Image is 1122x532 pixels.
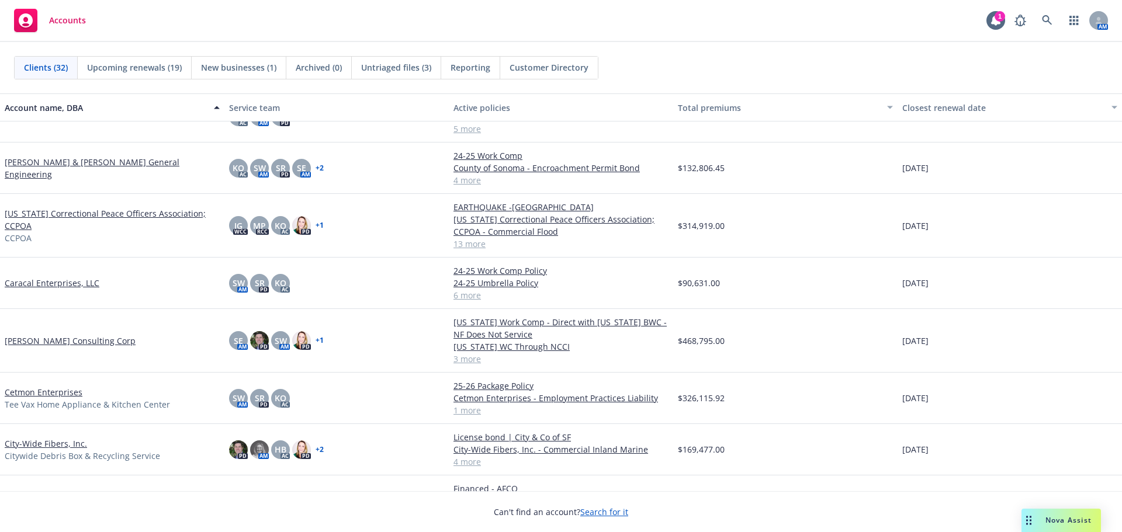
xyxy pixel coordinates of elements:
a: 4 more [453,174,669,186]
a: + 2 [316,446,324,453]
a: 4 more [453,455,669,468]
span: [DATE] [902,443,929,455]
span: HB [275,443,286,455]
span: [DATE] [902,392,929,404]
span: [DATE] [902,277,929,289]
a: Accounts [9,4,91,37]
a: 25-26 Package Policy [453,380,669,392]
span: [DATE] [902,162,929,174]
img: photo [250,331,269,350]
span: SE [234,335,243,347]
span: SE [297,162,306,174]
a: Cetmon Enterprises - Employment Practices Liability [453,392,669,404]
span: KO [275,220,286,232]
span: SR [255,277,265,289]
a: 24-25 Umbrella Policy [453,277,669,289]
a: [PERSON_NAME] Consulting Corp [5,335,136,347]
span: KO [275,392,286,404]
a: 3 more [453,353,669,365]
img: photo [292,440,311,459]
span: Upcoming renewals (19) [87,61,182,74]
a: + 1 [316,222,324,229]
span: $132,806.45 [678,162,725,174]
span: Reporting [451,61,490,74]
span: Untriaged files (3) [361,61,431,74]
a: Report a Bug [1009,9,1032,32]
a: 5 more [453,123,669,135]
span: [DATE] [902,220,929,232]
span: $169,477.00 [678,443,725,455]
a: Search [1036,9,1059,32]
span: SW [254,162,266,174]
span: SW [275,335,287,347]
span: KO [275,277,286,289]
div: 1 [995,11,1005,22]
span: $90,631.00 [678,277,720,289]
button: Active policies [449,93,673,121]
a: City-Wide Fibers, Inc. - Commercial Inland Marine [453,443,669,455]
span: Accounts [49,16,86,25]
a: + 2 [316,165,324,172]
a: [US_STATE] WC Through NCCI [453,340,669,353]
span: $314,919.00 [678,220,725,232]
a: 1 more [453,404,669,416]
div: Account name, DBA [5,102,207,114]
span: Customer Directory [510,61,588,74]
a: [US_STATE] Correctional Peace Officers Association; CCPOA - Commercial Flood [453,213,669,238]
a: [US_STATE] Correctional Peace Officers Association; CCPOA [5,207,220,232]
div: Service team [229,102,444,114]
span: $468,795.00 [678,335,725,347]
span: JG [234,220,243,232]
button: Nova Assist [1021,509,1101,532]
span: Nova Assist [1045,515,1092,525]
a: [US_STATE] Work Comp - Direct with [US_STATE] BWC - NF Does Not Service [453,316,669,340]
span: KO [233,162,244,174]
img: photo [292,216,311,235]
div: Total premiums [678,102,880,114]
a: + 1 [316,337,324,344]
div: Active policies [453,102,669,114]
a: 13 more [453,238,669,250]
span: SW [233,277,245,289]
a: City-Wide Fibers, Inc. [5,437,87,450]
span: Tee Vax Home Appliance & Kitchen Center [5,398,170,411]
a: Search for it [580,506,628,517]
img: photo [292,331,311,350]
button: Total premiums [673,93,898,121]
a: 6 more [453,289,669,301]
a: County of Sonoma - Encroachment Permit Bond [453,162,669,174]
span: MP [253,220,266,232]
span: Citywide Debris Box & Recycling Service [5,450,160,462]
span: Archived (0) [296,61,342,74]
a: 24-25 Work Comp Policy [453,265,669,277]
a: Cetmon Enterprises [5,386,82,398]
span: Can't find an account? [494,506,628,518]
span: New businesses (1) [201,61,276,74]
a: Financed - AFCO [453,482,669,495]
img: photo [250,440,269,459]
div: Drag to move [1021,509,1036,532]
a: 24-25 Work Comp [453,149,669,162]
a: [PERSON_NAME] & [PERSON_NAME] General Engineering [5,156,220,180]
div: Closest renewal date [902,102,1104,114]
span: [DATE] [902,335,929,347]
span: SW [233,392,245,404]
a: License bond | City & Co of SF [453,431,669,443]
a: EARTHQUAKE -[GEOGRAPHIC_DATA] [453,201,669,213]
img: photo [229,440,248,459]
span: $326,115.92 [678,392,725,404]
span: SR [276,162,286,174]
span: CCPOA [5,232,32,244]
span: Clients (32) [24,61,68,74]
a: Switch app [1062,9,1086,32]
span: SR [255,392,265,404]
button: Closest renewal date [898,93,1122,121]
a: Caracal Enterprises, LLC [5,277,99,289]
button: Service team [224,93,449,121]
